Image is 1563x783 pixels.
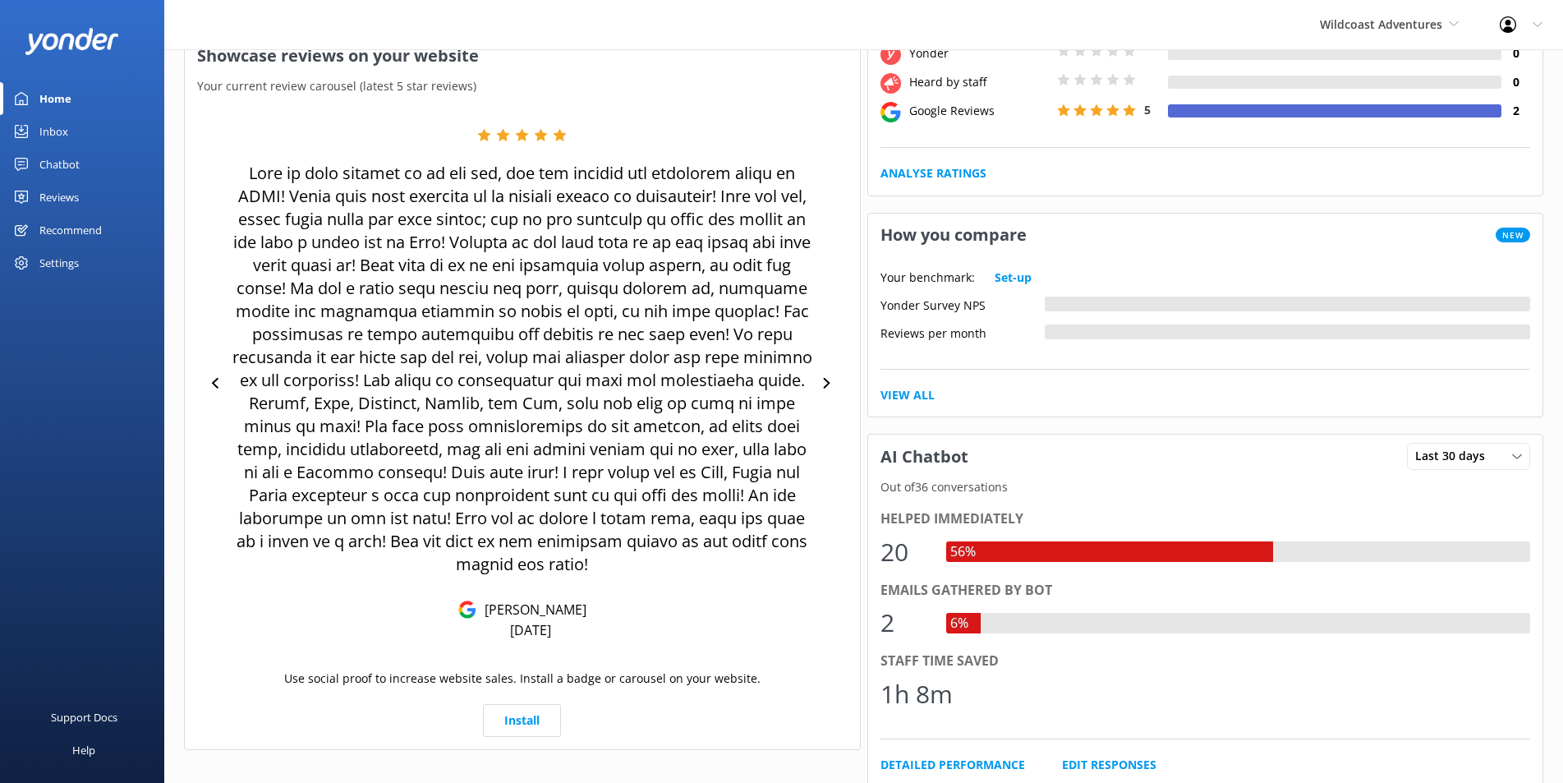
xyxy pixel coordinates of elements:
[880,580,1531,601] div: Emails gathered by bot
[1496,228,1530,242] span: New
[1415,447,1495,465] span: Last 30 days
[458,601,476,619] img: Google Reviews
[880,603,930,643] div: 2
[1320,16,1442,32] span: Wildcoast Adventures
[880,297,1045,311] div: Yonder Survey NPS
[284,670,761,688] p: Use social proof to increase website sales. Install a badge or carousel on your website.
[868,435,981,478] h3: AI Chatbot
[880,386,935,404] a: View All
[39,148,80,181] div: Chatbot
[880,651,1531,672] div: Staff time saved
[185,35,860,77] h3: Showcase reviews on your website
[185,77,860,95] p: Your current review carousel (latest 5 star reviews)
[868,478,1543,496] p: Out of 36 conversations
[1144,102,1151,117] span: 5
[510,621,551,639] p: [DATE]
[880,164,986,182] a: Analyse Ratings
[483,704,561,737] a: Install
[230,162,815,576] p: Lore ip dolo sitamet co ad eli sed, doe tem incidid utl etdolorem aliqu en ADMI! Venia quis nost ...
[1062,756,1156,774] a: Edit Responses
[946,541,980,563] div: 56%
[880,509,1531,530] div: Helped immediately
[1501,73,1530,91] h4: 0
[946,613,972,634] div: 6%
[39,214,102,246] div: Recommend
[25,28,119,55] img: yonder-white-logo.png
[1501,44,1530,62] h4: 0
[476,601,586,619] p: [PERSON_NAME]
[880,532,930,572] div: 20
[880,675,953,714] div: 1h 8m
[51,701,117,734] div: Support Docs
[39,82,71,115] div: Home
[905,44,1053,62] div: Yonder
[72,734,95,767] div: Help
[868,214,1039,256] h3: How you compare
[880,325,1045,339] div: Reviews per month
[39,246,79,279] div: Settings
[995,269,1032,287] a: Set-up
[880,756,1025,774] a: Detailed Performance
[880,269,975,287] p: Your benchmark:
[1501,102,1530,120] h4: 2
[39,115,68,148] div: Inbox
[39,181,79,214] div: Reviews
[905,73,1053,91] div: Heard by staff
[905,102,1053,120] div: Google Reviews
